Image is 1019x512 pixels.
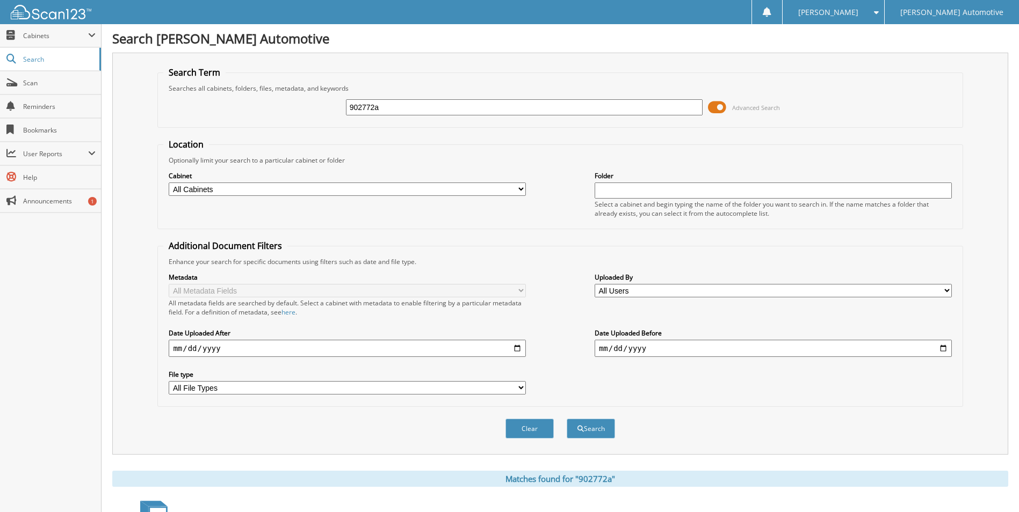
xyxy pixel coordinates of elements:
a: here [281,308,295,317]
div: Searches all cabinets, folders, files, metadata, and keywords [163,84,957,93]
span: [PERSON_NAME] [798,9,858,16]
span: Announcements [23,196,96,206]
span: Scan [23,78,96,87]
div: Enhance your search for specific documents using filters such as date and file type. [163,257,957,266]
span: User Reports [23,149,88,158]
span: Cabinets [23,31,88,40]
input: start [169,340,526,357]
div: Select a cabinet and begin typing the name of the folder you want to search in. If the name match... [595,200,952,218]
img: scan123-logo-white.svg [11,5,91,19]
h1: Search [PERSON_NAME] Automotive [112,30,1008,47]
label: Folder [595,171,952,180]
legend: Search Term [163,67,226,78]
label: Cabinet [169,171,526,180]
span: Advanced Search [732,104,780,112]
legend: Location [163,138,209,150]
div: Matches found for "902772a" [112,471,1008,487]
button: Clear [505,419,554,438]
input: end [595,340,952,357]
legend: Additional Document Filters [163,240,287,252]
span: [PERSON_NAME] Automotive [900,9,1003,16]
span: Help [23,173,96,182]
span: Search [23,55,94,64]
label: Uploaded By [595,273,952,282]
button: Search [567,419,615,438]
label: Metadata [169,273,526,282]
label: Date Uploaded After [169,328,526,338]
label: Date Uploaded Before [595,328,952,338]
div: 1 [88,197,97,206]
span: Bookmarks [23,126,96,135]
div: All metadata fields are searched by default. Select a cabinet with metadata to enable filtering b... [169,298,526,317]
label: File type [169,370,526,379]
div: Optionally limit your search to a particular cabinet or folder [163,156,957,165]
span: Reminders [23,102,96,111]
